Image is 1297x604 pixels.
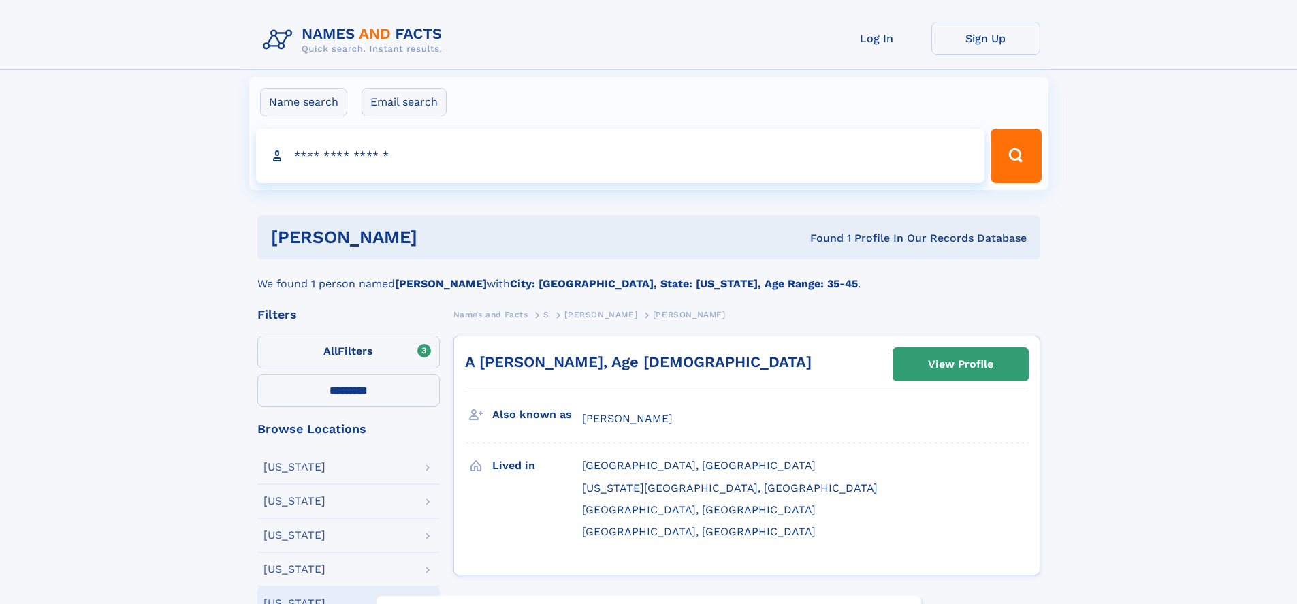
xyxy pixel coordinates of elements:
[257,423,440,435] div: Browse Locations
[263,564,325,575] div: [US_STATE]
[582,481,878,494] span: [US_STATE][GEOGRAPHIC_DATA], [GEOGRAPHIC_DATA]
[822,22,931,55] a: Log In
[564,306,637,323] a: [PERSON_NAME]
[582,412,673,425] span: [PERSON_NAME]
[931,22,1040,55] a: Sign Up
[543,310,549,319] span: S
[543,306,549,323] a: S
[263,530,325,541] div: [US_STATE]
[582,503,816,516] span: [GEOGRAPHIC_DATA], [GEOGRAPHIC_DATA]
[257,22,453,59] img: Logo Names and Facts
[263,496,325,507] div: [US_STATE]
[465,353,812,370] a: A [PERSON_NAME], Age [DEMOGRAPHIC_DATA]
[653,310,726,319] span: [PERSON_NAME]
[260,88,347,116] label: Name search
[893,348,1028,381] a: View Profile
[395,277,487,290] b: [PERSON_NAME]
[257,308,440,321] div: Filters
[362,88,447,116] label: Email search
[257,259,1040,292] div: We found 1 person named with .
[492,403,582,426] h3: Also known as
[582,459,816,472] span: [GEOGRAPHIC_DATA], [GEOGRAPHIC_DATA]
[613,231,1027,246] div: Found 1 Profile In Our Records Database
[928,349,993,380] div: View Profile
[271,229,614,246] h1: [PERSON_NAME]
[564,310,637,319] span: [PERSON_NAME]
[492,454,582,477] h3: Lived in
[256,129,985,183] input: search input
[510,277,858,290] b: City: [GEOGRAPHIC_DATA], State: [US_STATE], Age Range: 35-45
[582,525,816,538] span: [GEOGRAPHIC_DATA], [GEOGRAPHIC_DATA]
[453,306,528,323] a: Names and Facts
[991,129,1041,183] button: Search Button
[323,345,338,357] span: All
[257,336,440,368] label: Filters
[263,462,325,473] div: [US_STATE]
